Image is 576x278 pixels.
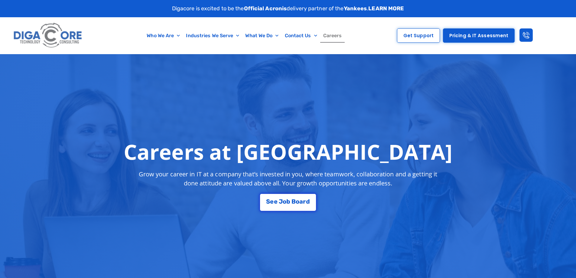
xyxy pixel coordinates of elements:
[260,194,316,211] a: See Job Board
[274,198,278,204] span: e
[368,5,404,12] a: LEARN MORE
[303,198,306,204] span: r
[291,198,296,204] span: B
[443,28,515,43] a: Pricing & IT Assessment
[144,29,183,43] a: Who We Are
[113,29,376,43] nav: Menu
[266,198,270,204] span: S
[449,33,508,38] span: Pricing & IT Assessment
[12,20,84,51] img: Digacore logo 1
[320,29,345,43] a: Careers
[124,139,452,164] h1: Careers at [GEOGRAPHIC_DATA]
[183,29,242,43] a: Industries We Serve
[306,198,310,204] span: d
[286,198,290,204] span: b
[172,5,404,13] p: Digacore is excited to be the delivery partner of the .
[403,33,434,38] span: Get Support
[296,198,299,204] span: o
[283,198,286,204] span: o
[282,29,320,43] a: Contact Us
[299,198,303,204] span: a
[344,5,367,12] strong: Yankees
[242,29,281,43] a: What We Do
[397,28,440,43] a: Get Support
[270,198,274,204] span: e
[279,198,283,204] span: J
[244,5,287,12] strong: Official Acronis
[133,170,443,188] p: Grow your career in IT at a company that’s invested in you, where teamwork, collaboration and a g...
